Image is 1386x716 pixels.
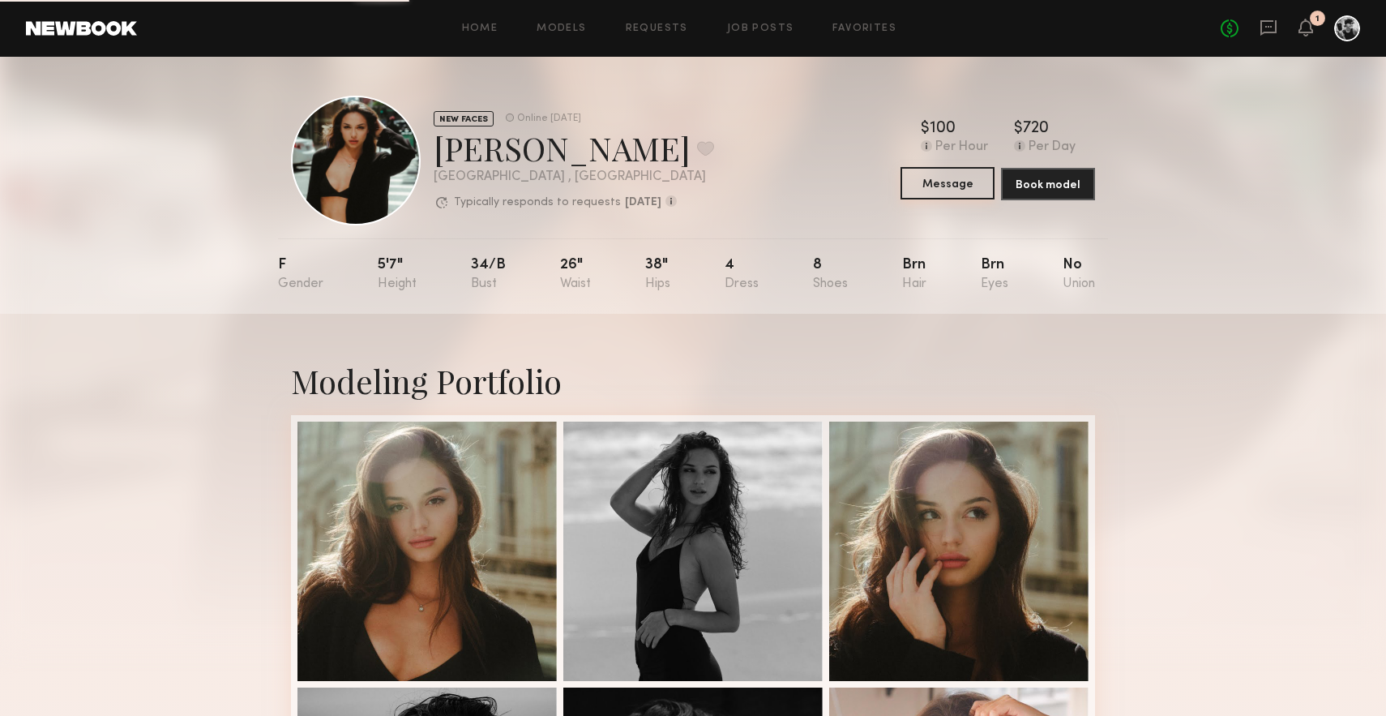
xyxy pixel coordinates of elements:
div: No [1063,258,1095,291]
div: Modeling Portfolio [291,359,1095,402]
a: Job Posts [727,24,794,34]
div: Brn [981,258,1008,291]
div: NEW FACES [434,111,494,126]
a: Requests [626,24,688,34]
b: [DATE] [625,197,661,208]
a: Home [462,24,498,34]
div: 8 [813,258,848,291]
a: Models [537,24,586,34]
div: 5'7" [378,258,417,291]
div: Online [DATE] [517,114,581,124]
div: 38" [645,258,670,291]
div: 720 [1023,121,1049,137]
div: $ [1014,121,1023,137]
div: Per Day [1029,140,1076,155]
button: Book model [1001,168,1095,200]
div: 1 [1315,15,1320,24]
div: 4 [725,258,759,291]
div: 100 [930,121,956,137]
div: [PERSON_NAME] [434,126,714,169]
div: [GEOGRAPHIC_DATA] , [GEOGRAPHIC_DATA] [434,170,714,184]
a: Favorites [832,24,896,34]
button: Message [900,167,995,199]
div: 34/b [471,258,506,291]
div: 26" [560,258,591,291]
div: F [278,258,323,291]
div: Brn [902,258,926,291]
div: Per Hour [935,140,988,155]
p: Typically responds to requests [454,197,621,208]
div: $ [921,121,930,137]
